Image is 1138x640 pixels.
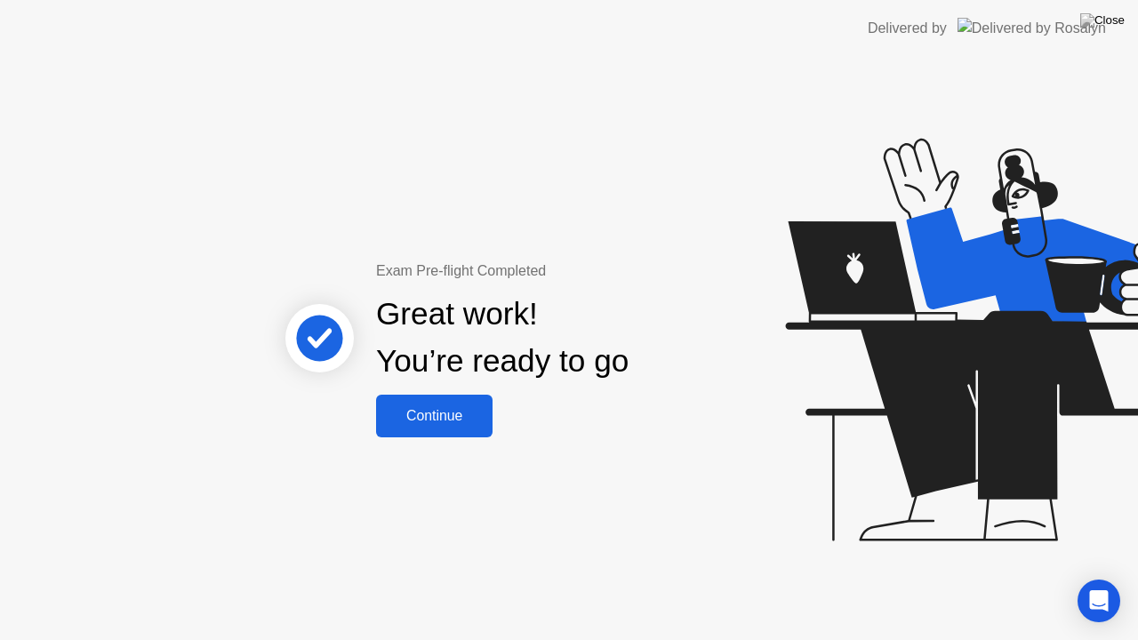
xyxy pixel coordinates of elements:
div: Great work! You’re ready to go [376,291,629,385]
div: Delivered by [868,18,947,39]
button: Continue [376,395,493,437]
img: Delivered by Rosalyn [958,18,1106,38]
div: Exam Pre-flight Completed [376,260,743,282]
div: Open Intercom Messenger [1078,580,1120,622]
div: Continue [381,408,487,424]
img: Close [1080,13,1125,28]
